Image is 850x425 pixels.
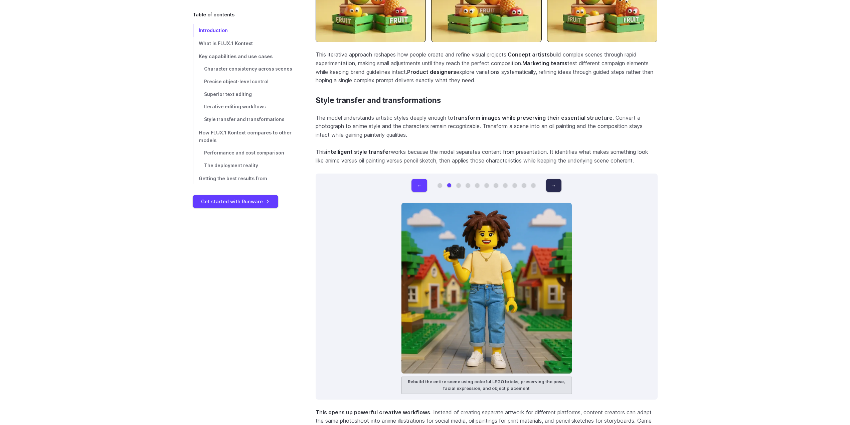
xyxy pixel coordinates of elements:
[193,113,294,126] a: Style transfer and transformations
[193,101,294,113] a: Iterative editing workflows
[401,203,572,374] img: Young woman with natural curly hair, wearing a pale yellow t-shirt and high-waisted jeans, holdin...
[316,409,430,416] strong: This opens up powerful creative workflows
[457,183,461,187] button: Go to 3 of 11
[485,183,489,187] button: Go to 6 of 11
[193,37,294,50] a: What is FLUX.1 Kontext
[447,183,451,187] button: Go to 2 of 11
[453,114,613,121] strong: transform images while preserving their essential structure
[475,183,479,187] button: Go to 5 of 11
[316,114,658,139] p: The model understands artistic styles deeply enough to . Convert a photograph to anime style and ...
[193,147,294,160] a: Performance and cost comparison
[316,96,441,105] a: Style transfer and transformations
[466,183,470,187] button: Go to 4 of 11
[193,160,294,172] a: The deployment reality
[193,24,294,37] a: Introduction
[204,104,266,109] span: Iterative editing workflows
[503,183,507,187] button: Go to 8 of 11
[316,148,658,165] p: This works because the model separates content from presentation. It identifies what makes someth...
[316,50,658,85] p: This iterative approach reshapes how people create and refine visual projects. build complex scen...
[546,179,561,192] button: →
[204,79,269,84] span: Precise object-level control
[494,183,498,187] button: Go to 7 of 11
[326,148,391,155] strong: intelligent style transfer
[193,126,294,147] a: How FLUX.1 Kontext compares to other models
[411,179,427,192] button: ←
[193,88,294,101] a: Superior text editing
[513,183,517,187] button: Go to 9 of 11
[508,51,550,58] strong: Concept artists
[522,60,567,67] strong: Marketing teams
[199,130,292,143] span: How FLUX.1 Kontext compares to other models
[199,176,267,189] span: Getting the best results from instruction-based editing
[193,195,278,208] a: Get started with Runware
[522,183,526,187] button: Go to 10 of 11
[199,27,228,33] span: Introduction
[204,150,284,155] span: Performance and cost comparison
[199,40,253,46] span: What is FLUX.1 Kontext
[193,11,234,18] span: Table of contents
[531,183,535,187] button: Go to 11 of 11
[204,92,252,97] span: Superior text editing
[204,66,292,72] span: Character consistency across scenes
[193,50,294,63] a: Key capabilities and use cases
[204,163,258,168] span: The deployment reality
[193,76,294,88] a: Precise object-level control
[401,377,572,394] figcaption: Rebuild the entire scene using colorful LEGO bricks, preserving the pose, facial expression, and ...
[204,117,285,122] span: Style transfer and transformations
[193,172,294,193] a: Getting the best results from instruction-based editing
[407,69,456,75] strong: Product designers
[438,183,442,187] button: Go to 1 of 11
[193,63,294,76] a: Character consistency across scenes
[199,54,273,59] span: Key capabilities and use cases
